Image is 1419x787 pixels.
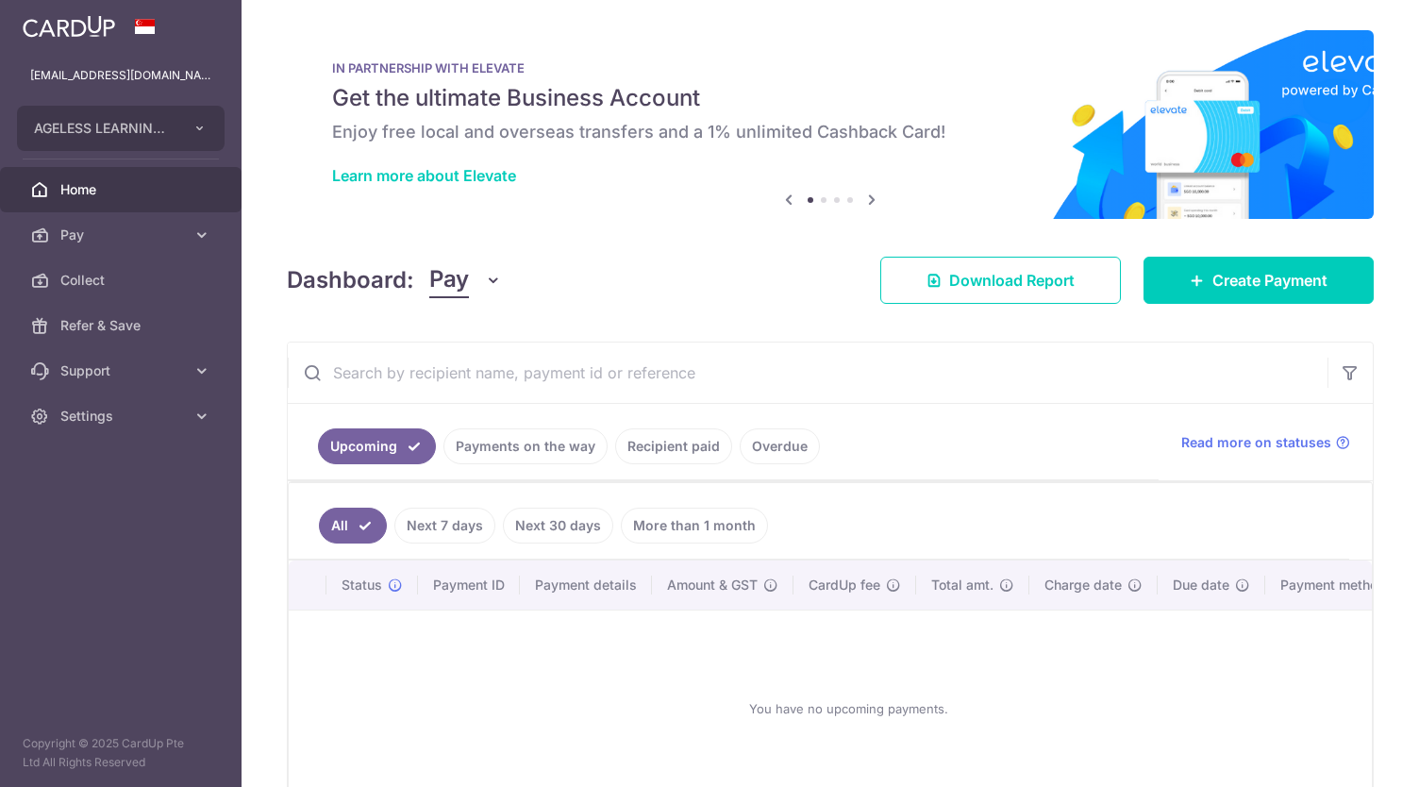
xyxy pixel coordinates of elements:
span: Support [60,361,185,380]
span: Collect [60,271,185,290]
a: Read more on statuses [1181,433,1350,452]
a: Download Report [880,257,1121,304]
span: AGELESS LEARNING SINGAPORE PTE. LTD. [34,119,174,138]
a: All [319,508,387,544]
button: AGELESS LEARNING SINGAPORE PTE. LTD. [17,106,225,151]
p: IN PARTNERSHIP WITH ELEVATE [332,60,1328,75]
span: Refer & Save [60,316,185,335]
a: Next 7 days [394,508,495,544]
a: Recipient paid [615,428,732,464]
img: Renovation banner [287,30,1374,219]
input: Search by recipient name, payment id or reference [288,343,1327,403]
span: Read more on statuses [1181,433,1331,452]
a: Next 30 days [503,508,613,544]
th: Payment method [1265,561,1409,610]
th: Payment details [520,561,652,610]
span: Pay [60,226,185,244]
a: Overdue [740,428,820,464]
span: Charge date [1044,576,1122,594]
span: Home [60,180,185,199]
span: Pay [429,262,469,298]
th: Payment ID [418,561,520,610]
h4: Dashboard: [287,263,414,297]
span: Due date [1173,576,1229,594]
span: Total amt. [931,576,993,594]
a: More than 1 month [621,508,768,544]
a: Payments on the way [443,428,608,464]
span: Amount & GST [667,576,758,594]
p: [EMAIL_ADDRESS][DOMAIN_NAME] [30,66,211,85]
a: Create Payment [1144,257,1374,304]
a: Upcoming [318,428,436,464]
h5: Get the ultimate Business Account [332,83,1328,113]
button: Pay [429,262,502,298]
span: Download Report [949,269,1075,292]
span: CardUp fee [809,576,880,594]
a: Learn more about Elevate [332,166,516,185]
span: Status [342,576,382,594]
span: Create Payment [1212,269,1327,292]
img: CardUp [23,15,115,38]
h6: Enjoy free local and overseas transfers and a 1% unlimited Cashback Card! [332,121,1328,143]
span: Settings [60,407,185,426]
